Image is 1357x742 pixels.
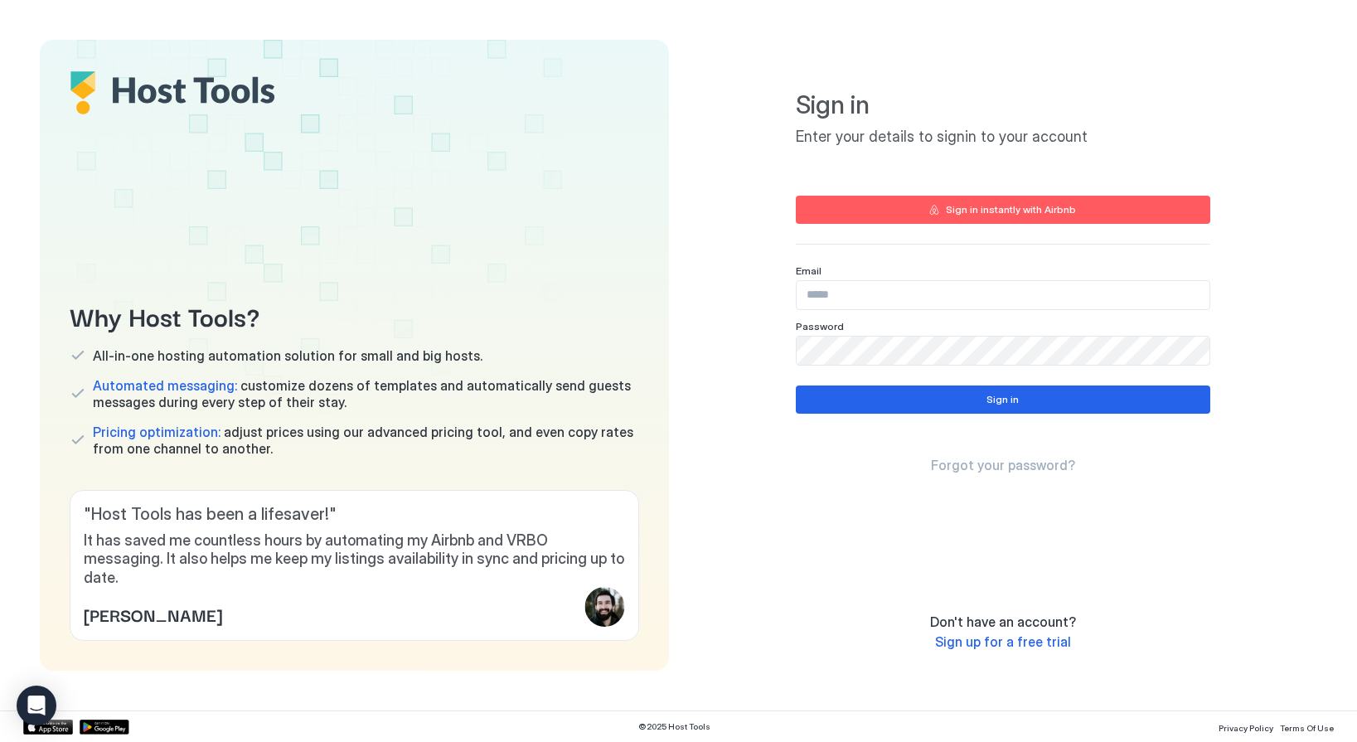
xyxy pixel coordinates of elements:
div: Open Intercom Messenger [17,686,56,725]
input: Input Field [797,337,1209,365]
a: Forgot your password? [931,457,1075,474]
span: Don't have an account? [930,613,1076,630]
span: Pricing optimization: [93,424,221,440]
button: Sign in [796,386,1210,414]
div: profile [585,587,625,627]
span: © 2025 Host Tools [638,721,710,732]
input: Input Field [797,281,1209,309]
span: Privacy Policy [1219,723,1273,733]
span: Why Host Tools? [70,297,639,334]
div: Sign in [986,392,1019,407]
span: Automated messaging: [93,377,237,394]
span: All-in-one hosting automation solution for small and big hosts. [93,347,482,364]
a: Sign up for a free trial [935,633,1071,651]
span: Email [796,264,821,277]
a: Terms Of Use [1280,718,1334,735]
span: Terms Of Use [1280,723,1334,733]
span: " Host Tools has been a lifesaver! " [84,504,625,525]
span: Sign in [796,90,1210,121]
div: Sign in instantly with Airbnb [946,202,1076,217]
span: Forgot your password? [931,457,1075,473]
span: It has saved me countless hours by automating my Airbnb and VRBO messaging. It also helps me keep... [84,531,625,588]
span: Sign up for a free trial [935,633,1071,650]
span: adjust prices using our advanced pricing tool, and even copy rates from one channel to another. [93,424,639,457]
span: Password [796,320,844,332]
button: Sign in instantly with Airbnb [796,196,1210,224]
span: [PERSON_NAME] [84,602,222,627]
a: App Store [23,720,73,735]
span: Enter your details to signin to your account [796,128,1210,147]
span: customize dozens of templates and automatically send guests messages during every step of their s... [93,377,639,410]
a: Privacy Policy [1219,718,1273,735]
a: Google Play Store [80,720,129,735]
